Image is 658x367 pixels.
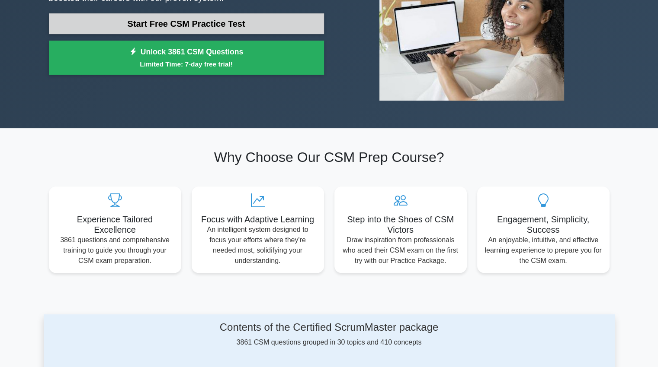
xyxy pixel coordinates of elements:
[484,214,603,235] h5: Engagement, Simplicity, Success
[199,214,317,225] h5: Focus with Adaptive Learning
[49,13,324,34] a: Start Free CSM Practice Test
[125,321,533,348] div: 3861 CSM questions grouped in 30 topics and 410 concepts
[484,235,603,266] p: An enjoyable, intuitive, and effective learning experience to prepare you for the CSM exam.
[125,321,533,334] h4: Contents of the Certified ScrumMaster package
[49,149,610,165] h2: Why Choose Our CSM Prep Course?
[341,214,460,235] h5: Step into the Shoes of CSM Victors
[49,41,324,75] a: Unlock 3861 CSM QuestionsLimited Time: 7-day free trial!
[56,214,174,235] h5: Experience Tailored Excellence
[341,235,460,266] p: Draw inspiration from professionals who aced their CSM exam on the first try with our Practice Pa...
[60,59,313,69] small: Limited Time: 7-day free trial!
[199,225,317,266] p: An intelligent system designed to focus your efforts where they're needed most, solidifying your ...
[56,235,174,266] p: 3861 questions and comprehensive training to guide you through your CSM exam preparation.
